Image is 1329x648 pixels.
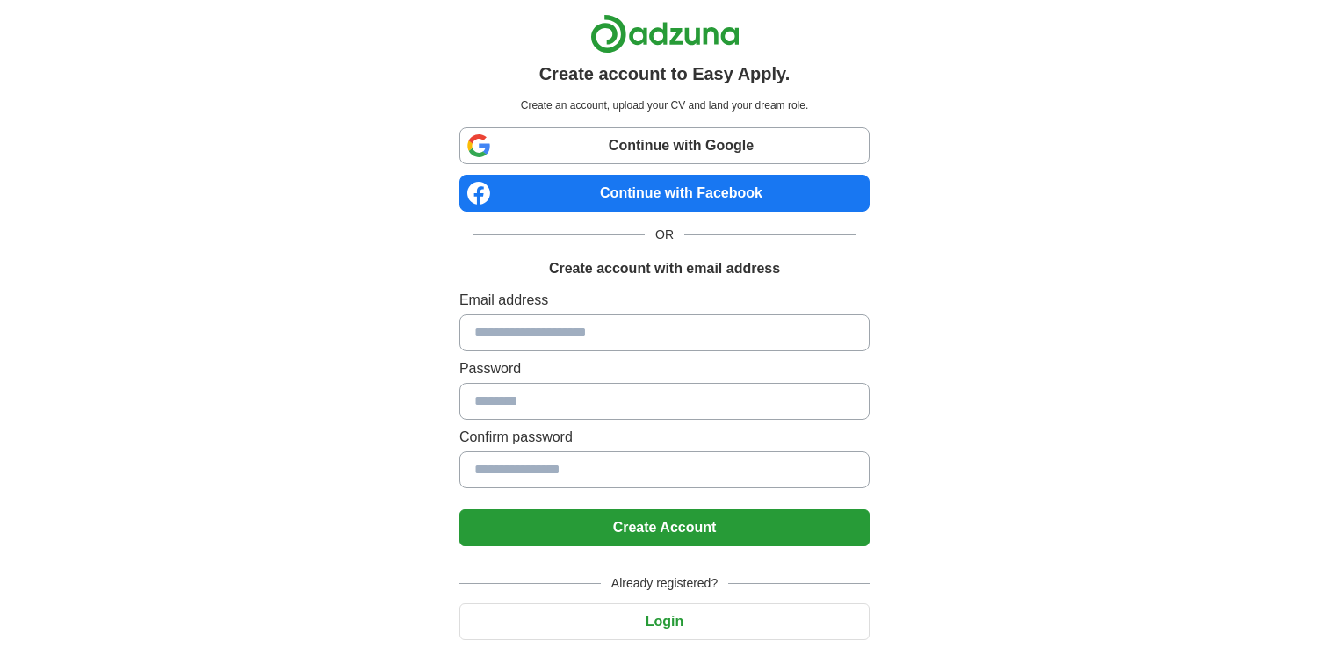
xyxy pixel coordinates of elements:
[459,290,870,311] label: Email address
[463,97,866,113] p: Create an account, upload your CV and land your dream role.
[459,127,870,164] a: Continue with Google
[459,614,870,629] a: Login
[459,358,870,379] label: Password
[459,427,870,448] label: Confirm password
[459,175,870,212] a: Continue with Facebook
[590,14,740,54] img: Adzuna logo
[645,226,684,244] span: OR
[459,509,870,546] button: Create Account
[539,61,791,87] h1: Create account to Easy Apply.
[459,603,870,640] button: Login
[549,258,780,279] h1: Create account with email address
[601,574,728,593] span: Already registered?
